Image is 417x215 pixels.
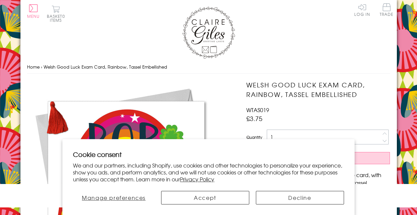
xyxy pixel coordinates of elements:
[73,150,344,159] h2: Cookie consent
[246,80,390,99] h1: Welsh Good Luck Exam Card, Rainbow, Tassel Embellished
[41,64,42,70] span: ›
[182,7,235,59] img: Claire Giles Greetings Cards
[380,3,394,16] span: Trade
[27,60,390,74] nav: breadcrumbs
[73,191,154,204] button: Manage preferences
[246,106,269,114] span: WTAS019
[256,191,344,204] button: Decline
[47,5,65,22] button: Basket0 items
[380,3,394,17] a: Trade
[354,3,370,16] a: Log In
[50,13,65,23] span: 0 items
[180,175,214,183] a: Privacy Policy
[44,64,167,70] span: Welsh Good Luck Exam Card, Rainbow, Tassel Embellished
[161,191,249,204] button: Accept
[27,13,40,19] span: Menu
[73,162,344,182] p: We and our partners, including Shopify, use cookies and other technologies to personalize your ex...
[27,64,40,70] a: Home
[82,194,146,201] span: Manage preferences
[246,134,262,140] label: Quantity
[246,114,262,123] span: £3.75
[27,4,40,18] button: Menu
